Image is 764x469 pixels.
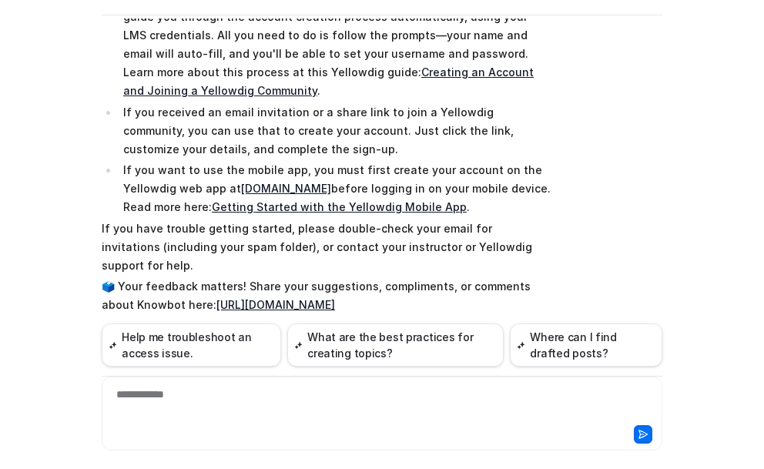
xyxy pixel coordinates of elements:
[241,182,331,195] a: [DOMAIN_NAME]
[287,323,504,367] button: What are the best practices for creating topics?
[212,200,467,213] a: Getting Started with the Yellowdig Mobile App
[102,219,552,275] p: If you have trouble getting started, please double-check your email for invitations (including yo...
[102,277,552,314] p: 🗳️ Your feedback matters! Share your suggestions, compliments, or comments about Knowbot here:
[123,161,552,216] p: If you want to use the mobile app, you must first create your account on the Yellowdig web app at...
[510,323,662,367] button: Where can I find drafted posts?
[102,323,281,367] button: Help me troubleshoot an access issue.
[123,103,552,159] p: If you received an email invitation or a share link to join a Yellowdig community, you can use th...
[216,298,335,311] a: [URL][DOMAIN_NAME]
